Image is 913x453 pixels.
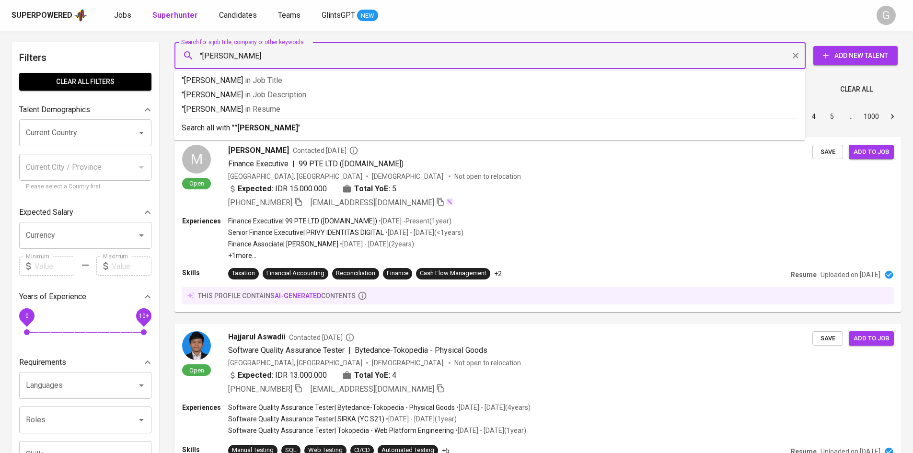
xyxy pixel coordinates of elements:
button: Add to job [849,145,894,160]
span: 0 [25,313,28,319]
p: this profile contains contents [198,291,356,301]
span: Open [185,366,208,374]
div: Cash Flow Management [420,269,486,278]
span: 10+ [139,313,149,319]
img: app logo [74,8,87,23]
p: • [DATE] - Present ( 1 year ) [377,216,451,226]
span: Finance Executive [228,159,289,168]
p: Talent Demographics [19,104,90,116]
svg: By Batam recruiter [349,146,358,155]
a: GlintsGPT NEW [322,10,378,22]
span: Add to job [854,333,889,344]
span: Clear All [840,83,873,95]
a: Candidates [219,10,259,22]
p: • [DATE] - [DATE] ( 2 years ) [338,239,414,249]
div: Talent Demographics [19,100,151,119]
span: [PHONE_NUMBER] [228,198,292,207]
span: Add New Talent [821,50,890,62]
div: G [877,6,896,25]
span: NEW [357,11,378,21]
div: Expected Salary [19,203,151,222]
span: Bytedance-Tokopedia - Physical Goods [355,346,487,355]
span: [EMAIL_ADDRESS][DOMAIN_NAME] [311,384,434,394]
span: [EMAIL_ADDRESS][DOMAIN_NAME] [311,198,434,207]
div: [GEOGRAPHIC_DATA], [GEOGRAPHIC_DATA] [228,172,362,181]
p: Finance Executive | 99 PTE LTD ([DOMAIN_NAME]) [228,216,377,226]
div: M [182,145,211,174]
span: 4 [392,370,396,381]
span: in Job Title [245,76,282,85]
p: Finance Associate | [PERSON_NAME] [228,239,338,249]
button: Save [812,331,843,346]
p: Not open to relocation [454,172,521,181]
p: "[PERSON_NAME] [182,75,797,86]
span: in Job Description [245,90,306,99]
p: Software Quality Assurance Tester | Tokopedia - Web Platform Engineering [228,426,454,435]
p: Skills [182,268,228,278]
p: • [DATE] - [DATE] ( 1 year ) [454,426,526,435]
a: Superhunter [152,10,200,22]
button: Go to page 1000 [861,109,882,124]
span: [PERSON_NAME] [228,145,289,156]
div: Finance [387,269,408,278]
span: 5 [392,183,396,195]
span: Jobs [114,11,131,20]
button: Go to page 4 [806,109,821,124]
p: Expected Salary [19,207,73,218]
div: … [843,112,858,121]
div: [GEOGRAPHIC_DATA], [GEOGRAPHIC_DATA] [228,358,362,368]
span: [DEMOGRAPHIC_DATA] [372,358,445,368]
div: Superpowered [12,10,72,21]
span: Add to job [854,147,889,158]
button: Add to job [849,331,894,346]
button: Clear [789,49,802,62]
button: Open [135,379,148,392]
span: AI-generated [275,292,321,300]
button: Clear All [836,81,877,98]
div: Requirements [19,353,151,372]
p: Search all with " " [182,122,797,134]
p: Requirements [19,357,66,368]
p: • [DATE] - [DATE] ( 1 year ) [384,414,457,424]
b: Expected: [238,370,273,381]
button: Open [135,413,148,427]
svg: By Batam recruiter [345,333,355,342]
input: Value [35,256,74,276]
p: "[PERSON_NAME] [182,104,797,115]
button: Clear All filters [19,73,151,91]
span: [PHONE_NUMBER] [228,384,292,394]
button: Open [135,229,148,242]
p: Senior Finance Executive | PRIVY IDENTITAS DIGITAL [228,228,384,237]
button: Open [135,126,148,139]
p: Experiences [182,216,228,226]
span: | [348,345,351,356]
nav: pagination navigation [732,109,901,124]
b: Total YoE: [354,370,390,381]
b: Total YoE: [354,183,390,195]
p: Not open to relocation [454,358,521,368]
button: Go to next page [885,109,900,124]
span: [DEMOGRAPHIC_DATA] [372,172,445,181]
p: • [DATE] - [DATE] ( <1 years ) [384,228,463,237]
div: Years of Experience [19,287,151,306]
span: 99 PTE LTD ([DOMAIN_NAME]) [299,159,404,168]
div: IDR 15.000.000 [228,183,327,195]
span: Clear All filters [27,76,144,88]
p: Experiences [182,403,228,412]
p: • [DATE] - [DATE] ( 4 years ) [455,403,531,412]
img: de9a81864614b59d33dbd41f398637c5.jpg [182,331,211,360]
div: Taxation [232,269,255,278]
b: "[PERSON_NAME] [234,123,298,132]
a: Superpoweredapp logo [12,8,87,23]
p: Resume [791,270,817,279]
span: | [292,158,295,170]
button: Add New Talent [813,46,898,65]
button: Go to page 5 [824,109,840,124]
span: in Resume [245,105,280,114]
input: Value [112,256,151,276]
span: Software Quality Assurance Tester [228,346,345,355]
span: Open [185,179,208,187]
span: Candidates [219,11,257,20]
p: Please select a Country first [26,182,145,192]
span: Contacted [DATE] [293,146,358,155]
